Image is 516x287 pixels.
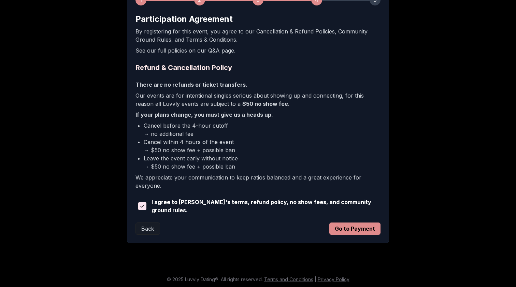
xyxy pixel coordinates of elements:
a: Terms & Conditions [186,36,236,43]
span: | [315,276,316,282]
h2: Participation Agreement [135,14,381,25]
a: page [221,47,234,54]
button: Go to Payment [329,223,381,235]
p: We appreciate your communication to keep ratios balanced and a great experience for everyone. [135,173,381,190]
h2: Refund & Cancellation Policy [135,63,381,72]
b: $50 no show fee [242,100,288,107]
button: Back [135,223,160,235]
a: Terms and Conditions [264,276,313,282]
p: See our full policies on our Q&A . [135,46,381,55]
span: I agree to [PERSON_NAME]'s terms, refund policy, no show fees, and community ground rules. [152,198,381,214]
p: By registering for this event, you agree to our , , and . [135,27,381,44]
a: Cancellation & Refund Policies [256,28,335,35]
li: Leave the event early without notice → $50 no show fee + possible ban [144,154,381,171]
p: If your plans change, you must give us a heads up. [135,111,381,119]
p: There are no refunds or ticket transfers. [135,81,381,89]
li: Cancel within 4 hours of the event → $50 no show fee + possible ban [144,138,381,154]
a: Privacy Policy [318,276,349,282]
li: Cancel before the 4-hour cutoff → no additional fee [144,121,381,138]
p: Our events are for intentional singles serious about showing up and connecting, for this reason a... [135,91,381,108]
